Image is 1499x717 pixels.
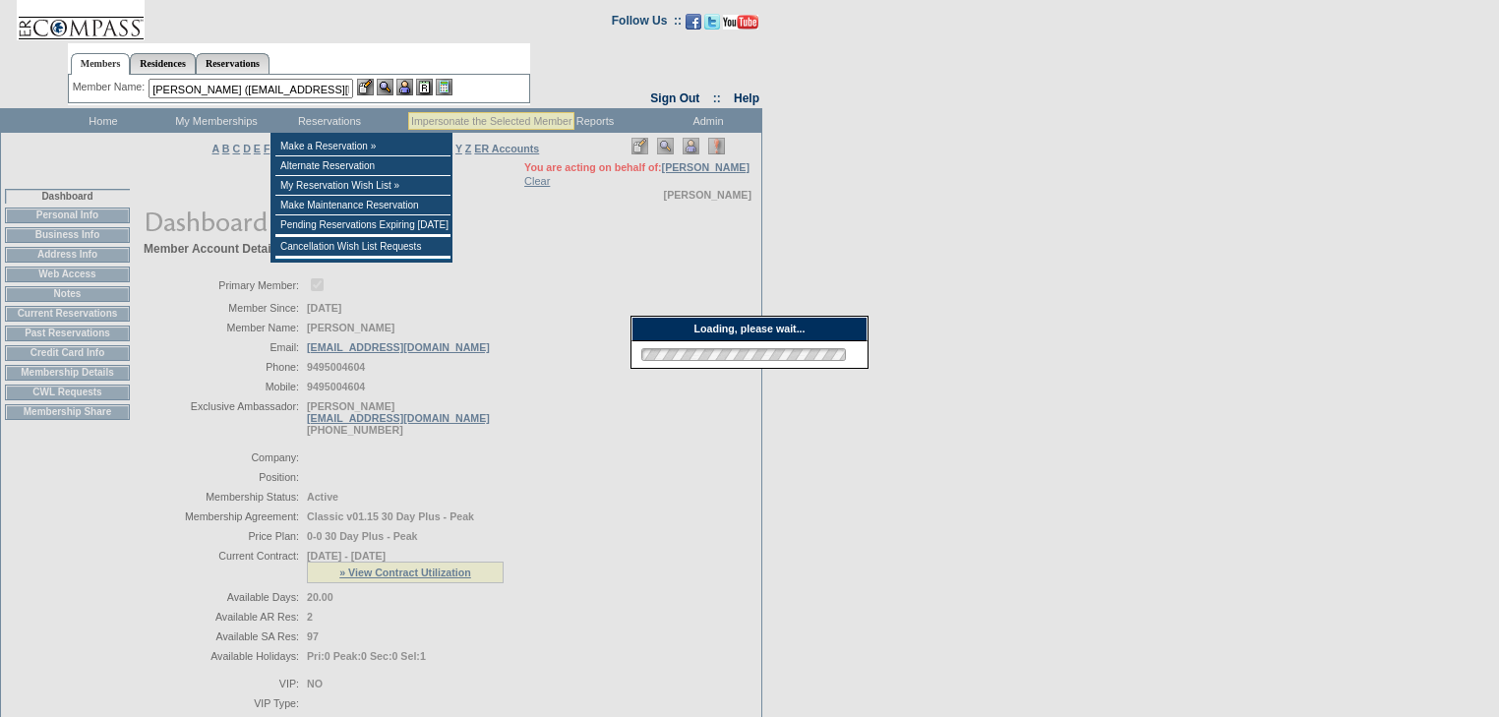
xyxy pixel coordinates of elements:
[650,91,699,105] a: Sign Out
[396,79,413,95] img: Impersonate
[73,79,149,95] div: Member Name:
[275,156,450,176] td: Alternate Reservation
[357,79,374,95] img: b_edit.gif
[686,14,701,30] img: Become our fan on Facebook
[635,345,852,364] img: loading.gif
[275,237,450,257] td: Cancellation Wish List Requests
[723,15,758,30] img: Subscribe to our YouTube Channel
[275,137,450,156] td: Make a Reservation »
[71,53,131,75] a: Members
[734,91,759,105] a: Help
[713,91,721,105] span: ::
[275,196,450,215] td: Make Maintenance Reservation
[723,20,758,31] a: Subscribe to our YouTube Channel
[631,317,868,341] div: Loading, please wait...
[612,12,682,35] td: Follow Us ::
[704,20,720,31] a: Follow us on Twitter
[377,79,393,95] img: View
[436,79,452,95] img: b_calculator.gif
[196,53,270,74] a: Reservations
[130,53,196,74] a: Residences
[275,176,450,196] td: My Reservation Wish List »
[416,79,433,95] img: Reservations
[275,215,450,235] td: Pending Reservations Expiring [DATE]
[704,14,720,30] img: Follow us on Twitter
[686,20,701,31] a: Become our fan on Facebook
